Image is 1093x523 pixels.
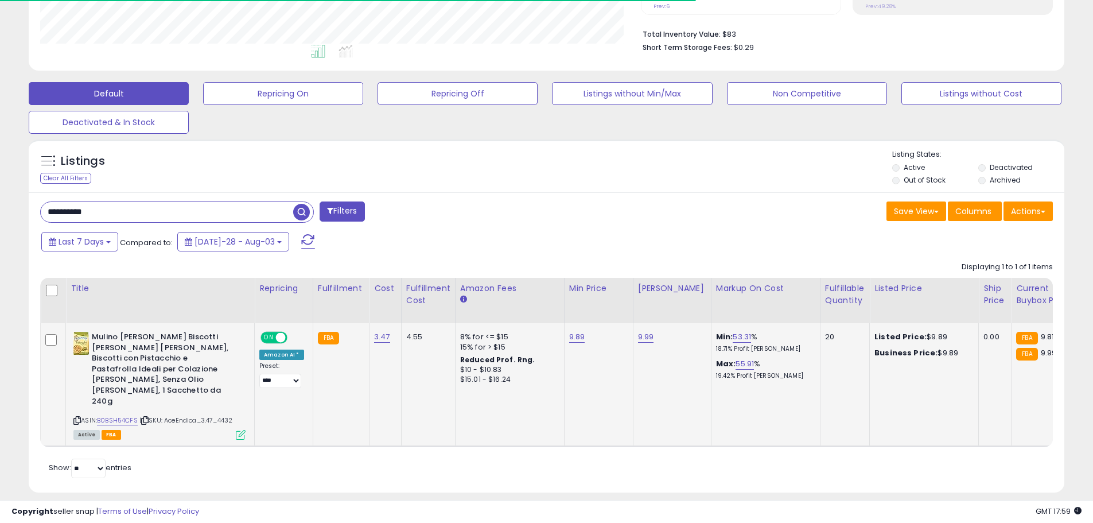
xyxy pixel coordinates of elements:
[1016,348,1037,361] small: FBA
[716,372,811,380] p: 19.42% Profit [PERSON_NAME]
[643,42,732,52] b: Short Term Storage Fees:
[948,202,1002,221] button: Columns
[716,331,733,342] b: Min:
[11,506,53,517] strong: Copyright
[49,462,131,473] span: Show: entries
[654,3,670,10] small: Prev: 6
[29,111,189,134] button: Deactivated & In Stock
[97,416,138,425] a: B0BSH54CFS
[955,206,991,217] span: Columns
[460,342,555,352] div: 15% for > $15
[874,347,938,358] b: Business Price:
[990,175,1021,185] label: Archived
[643,29,721,39] b: Total Inventory Value:
[59,236,104,247] span: Last 7 Days
[1003,202,1053,221] button: Actions
[177,232,289,251] button: [DATE]-28 - Aug-03
[716,359,811,380] div: %
[1036,506,1082,517] span: 2025-08-11 17:59 GMT
[73,332,89,355] img: 51cUqbQ5WCL._SL40_.jpg
[716,332,811,353] div: %
[716,358,736,369] b: Max:
[736,358,754,370] a: 55.91
[320,202,364,222] button: Filters
[102,430,121,440] span: FBA
[643,26,1044,40] li: $83
[139,416,232,425] span: | SKU: AceEndica_3.47_4432
[904,162,925,172] label: Active
[865,3,896,10] small: Prev: 49.28%
[460,355,535,365] b: Reduced Prof. Rng.
[259,362,304,388] div: Preset:
[378,82,538,105] button: Repricing Off
[73,332,246,439] div: ASIN:
[983,282,1006,307] div: Ship Price
[40,173,91,184] div: Clear All Filters
[92,332,231,409] b: Mulino [PERSON_NAME] Biscotti [PERSON_NAME] [PERSON_NAME], Biscotti con Pistacchio e Pastafrolla ...
[1041,347,1057,358] span: 9.99
[406,282,450,307] div: Fulfillment Cost
[98,506,147,517] a: Terms of Use
[734,42,754,53] span: $0.29
[552,82,712,105] button: Listings without Min/Max
[120,237,173,248] span: Compared to:
[61,153,105,169] h5: Listings
[892,149,1064,160] p: Listing States:
[638,331,654,343] a: 9.99
[990,162,1033,172] label: Deactivated
[374,331,390,343] a: 3.47
[318,332,339,344] small: FBA
[41,232,118,251] button: Last 7 Days
[983,332,1002,342] div: 0.00
[406,332,446,342] div: 4.55
[904,175,946,185] label: Out of Stock
[733,331,751,343] a: 53.31
[286,333,304,343] span: OFF
[716,282,815,295] div: Markup on Cost
[73,430,100,440] span: All listings currently available for purchase on Amazon
[460,282,559,295] div: Amazon Fees
[318,282,364,295] div: Fulfillment
[825,332,861,342] div: 20
[874,282,974,295] div: Listed Price
[825,282,865,307] div: Fulfillable Quantity
[195,236,275,247] span: [DATE]-28 - Aug-03
[149,506,199,517] a: Privacy Policy
[460,332,555,342] div: 8% for <= $15
[716,345,811,353] p: 18.71% Profit [PERSON_NAME]
[29,82,189,105] button: Default
[460,375,555,385] div: $15.01 - $16.24
[638,282,706,295] div: [PERSON_NAME]
[886,202,946,221] button: Save View
[569,331,585,343] a: 9.89
[962,262,1053,273] div: Displaying 1 to 1 of 1 items
[711,278,820,323] th: The percentage added to the cost of goods (COGS) that forms the calculator for Min & Max prices.
[1016,282,1075,307] div: Current Buybox Price
[1016,332,1037,344] small: FBA
[874,332,970,342] div: $9.89
[259,282,308,295] div: Repricing
[569,282,628,295] div: Min Price
[203,82,363,105] button: Repricing On
[874,348,970,358] div: $9.89
[1041,331,1055,342] span: 9.81
[874,331,927,342] b: Listed Price:
[460,365,555,375] div: $10 - $10.83
[259,350,304,360] div: Amazon AI *
[727,82,887,105] button: Non Competitive
[262,333,276,343] span: ON
[11,506,199,517] div: seller snap | |
[71,282,250,295] div: Title
[901,82,1061,105] button: Listings without Cost
[460,295,467,305] small: Amazon Fees.
[374,282,396,295] div: Cost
